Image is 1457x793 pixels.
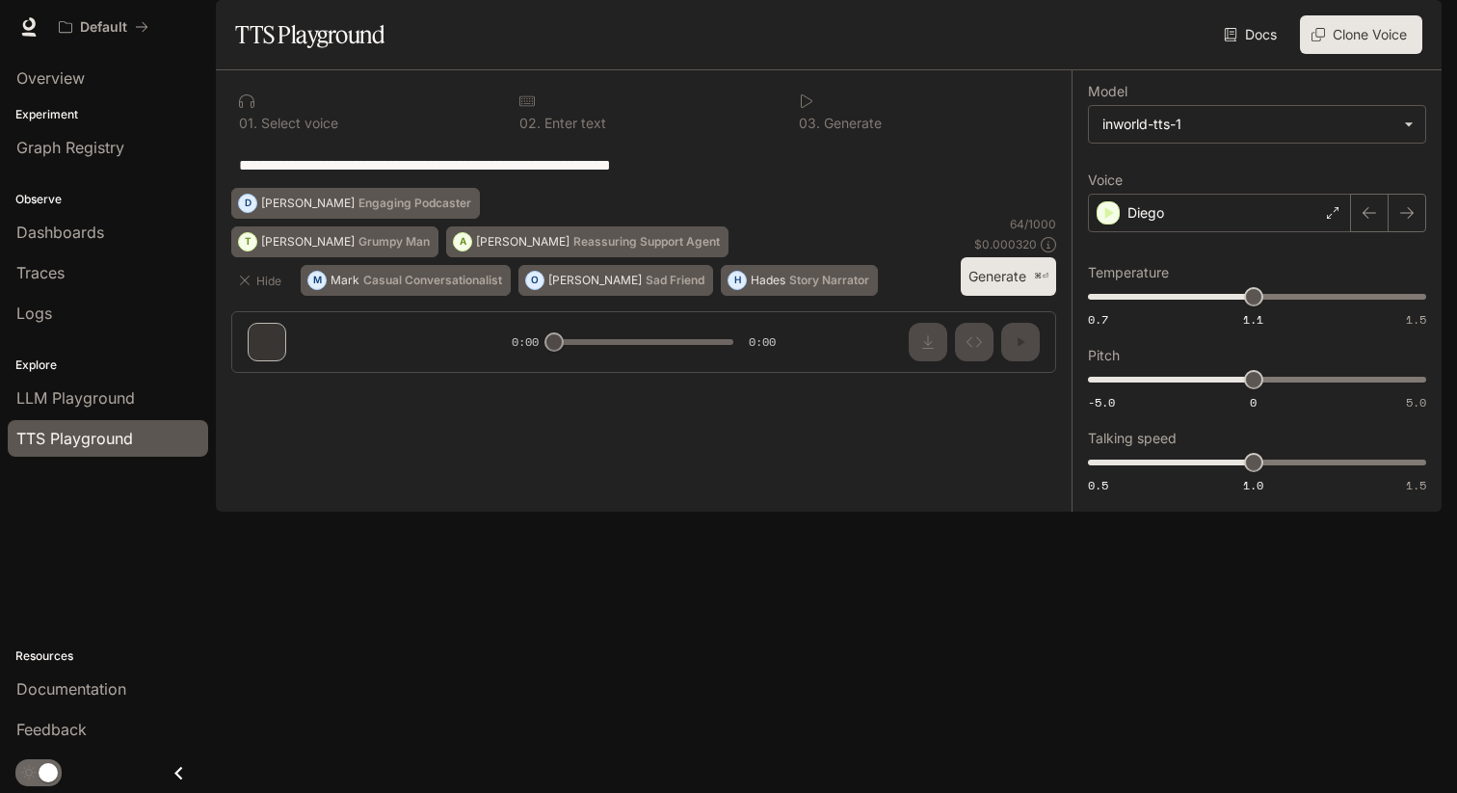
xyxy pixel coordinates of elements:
[961,257,1056,297] button: Generate⌘⏎
[239,226,256,257] div: T
[1088,173,1123,187] p: Voice
[454,226,471,257] div: A
[50,8,157,46] button: All workspaces
[231,226,438,257] button: T[PERSON_NAME]Grumpy Man
[1250,394,1257,410] span: 0
[257,117,338,130] p: Select voice
[1102,115,1394,134] div: inworld-tts-1
[239,188,256,219] div: D
[1406,394,1426,410] span: 5.0
[308,265,326,296] div: M
[231,265,293,296] button: Hide
[1088,85,1127,98] p: Model
[1034,271,1048,282] p: ⌘⏎
[799,117,820,130] p: 0 3 .
[1127,203,1164,223] p: Diego
[728,265,746,296] div: H
[1300,15,1422,54] button: Clone Voice
[331,275,359,286] p: Mark
[1088,432,1177,445] p: Talking speed
[1089,106,1425,143] div: inworld-tts-1
[235,15,384,54] h1: TTS Playground
[363,275,502,286] p: Casual Conversationalist
[476,236,570,248] p: [PERSON_NAME]
[1243,311,1263,328] span: 1.1
[1406,311,1426,328] span: 1.5
[1088,349,1120,362] p: Pitch
[820,117,882,130] p: Generate
[548,275,642,286] p: [PERSON_NAME]
[358,236,430,248] p: Grumpy Man
[446,226,728,257] button: A[PERSON_NAME]Reassuring Support Agent
[358,198,471,209] p: Engaging Podcaster
[518,265,713,296] button: O[PERSON_NAME]Sad Friend
[80,19,127,36] p: Default
[721,265,878,296] button: HHadesStory Narrator
[1088,266,1169,279] p: Temperature
[519,117,541,130] p: 0 2 .
[1088,477,1108,493] span: 0.5
[1010,216,1056,232] p: 64 / 1000
[301,265,511,296] button: MMarkCasual Conversationalist
[1088,311,1108,328] span: 0.7
[261,198,355,209] p: [PERSON_NAME]
[751,275,785,286] p: Hades
[231,188,480,219] button: D[PERSON_NAME]Engaging Podcaster
[1243,477,1263,493] span: 1.0
[1406,477,1426,493] span: 1.5
[1088,394,1115,410] span: -5.0
[239,117,257,130] p: 0 1 .
[1220,15,1285,54] a: Docs
[789,275,869,286] p: Story Narrator
[541,117,606,130] p: Enter text
[526,265,543,296] div: O
[646,275,704,286] p: Sad Friend
[261,236,355,248] p: [PERSON_NAME]
[573,236,720,248] p: Reassuring Support Agent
